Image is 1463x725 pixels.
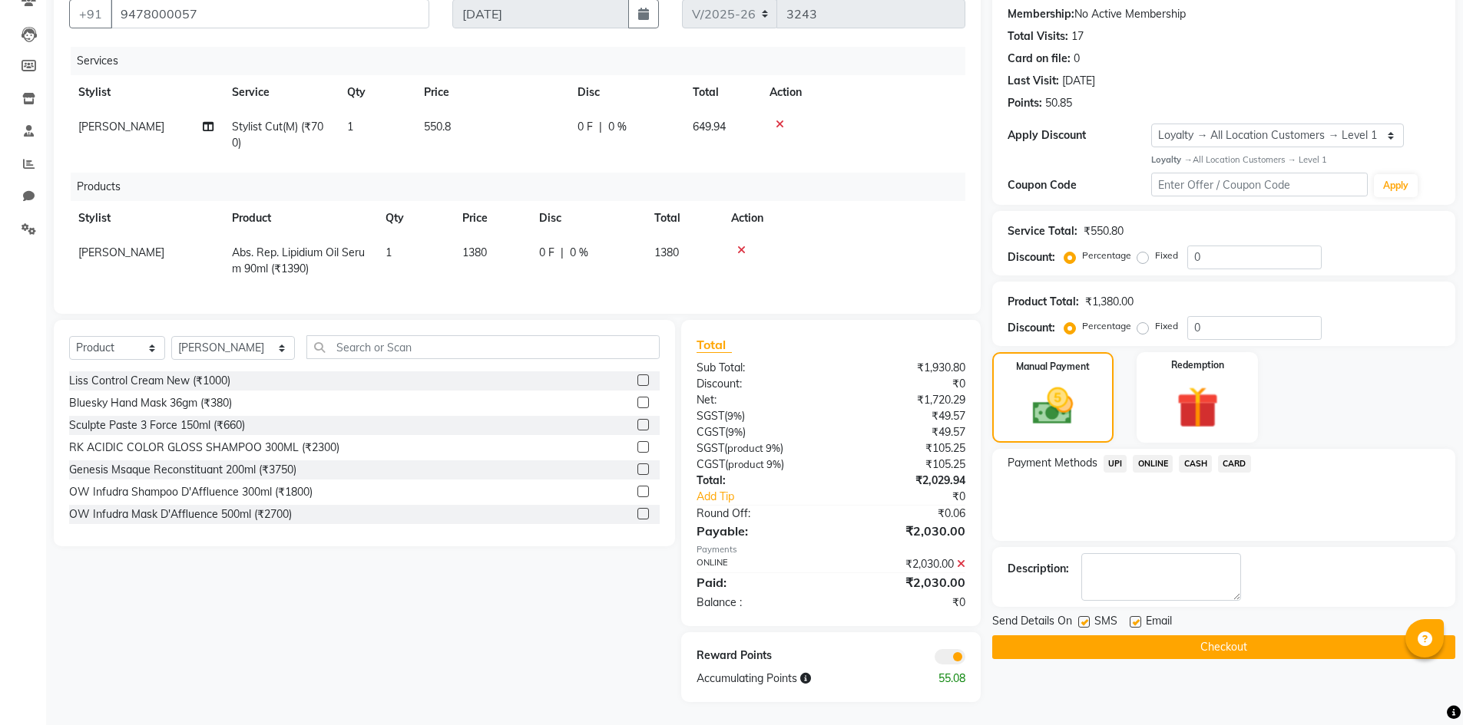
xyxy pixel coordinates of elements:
[760,75,965,110] th: Action
[1008,294,1079,310] div: Product Total:
[69,395,232,411] div: Bluesky Hand Mask 36gm (₹380)
[1008,223,1077,239] div: Service Total:
[685,473,831,489] div: Total:
[1008,6,1440,22] div: No Active Membership
[831,473,977,489] div: ₹2,029.94
[685,360,831,376] div: Sub Total:
[338,75,415,110] th: Qty
[697,425,725,439] span: CGST
[578,119,593,135] span: 0 F
[685,456,831,473] div: ( )
[685,506,831,522] div: Round Off:
[654,246,679,259] span: 1380
[685,489,855,505] a: Add Tip
[831,376,977,392] div: ₹0
[71,173,977,201] div: Products
[69,440,339,456] div: RK ACIDIC COLOR GLOSS SHAMPOO 300ML (₹2300)
[831,392,977,408] div: ₹1,720.29
[347,120,353,133] span: 1
[561,245,564,261] span: |
[608,119,627,135] span: 0 %
[570,245,588,261] span: 0 %
[697,441,724,455] span: SGST
[1082,249,1131,262] label: Percentage
[1008,455,1097,471] span: Payment Methods
[645,201,722,236] th: Total
[1008,561,1069,577] div: Description:
[1163,381,1232,433] img: _gift.svg
[1071,28,1084,44] div: 17
[1146,613,1172,632] span: Email
[831,595,977,611] div: ₹0
[386,246,392,259] span: 1
[685,408,831,424] div: ( )
[1374,174,1418,197] button: Apply
[1104,455,1127,473] span: UPI
[1062,73,1095,89] div: [DATE]
[685,556,831,572] div: ONLINE
[1082,319,1131,333] label: Percentage
[685,440,831,456] div: ( )
[376,201,453,236] th: Qty
[685,648,831,664] div: Reward Points
[1008,249,1055,265] div: Discount:
[415,75,568,110] th: Price
[1151,173,1368,196] input: Enter Offer / Coupon Code
[992,635,1455,659] button: Checkout
[766,442,780,454] span: 9%
[223,201,376,236] th: Product
[728,426,743,438] span: 9%
[856,489,977,505] div: ₹0
[766,458,781,470] span: 9%
[1008,127,1152,143] div: Apply Discount
[1084,223,1124,239] div: ₹550.80
[831,573,977,592] div: ₹2,030.00
[1155,249,1178,262] label: Fixed
[685,671,903,687] div: Accumulating Points
[69,462,296,478] div: Genesis Msaque Reconstituant 200ml (₹3750)
[697,409,724,423] span: SGST
[684,75,760,110] th: Total
[1008,177,1152,193] div: Coupon Code
[727,442,763,454] span: product
[697,457,725,471] span: CGST
[1218,455,1251,473] span: CARD
[1074,51,1080,67] div: 0
[69,506,292,522] div: OW Infudra Mask D'Affluence 500ml (₹2700)
[992,613,1072,632] span: Send Details On
[539,245,554,261] span: 0 F
[831,440,977,456] div: ₹105.25
[453,201,530,236] th: Price
[1151,154,1192,165] strong: Loyalty →
[1179,455,1212,473] span: CASH
[685,424,831,440] div: ( )
[1171,358,1224,372] label: Redemption
[831,556,977,572] div: ₹2,030.00
[697,337,732,353] span: Total
[69,201,223,236] th: Stylist
[697,543,965,556] div: Payments
[1045,95,1072,111] div: 50.85
[1008,73,1059,89] div: Last Visit:
[1008,28,1068,44] div: Total Visits:
[69,75,223,110] th: Stylist
[685,376,831,392] div: Discount:
[568,75,684,110] th: Disc
[685,595,831,611] div: Balance :
[1016,360,1090,374] label: Manual Payment
[306,335,660,359] input: Search or Scan
[1151,153,1440,166] div: All Location Customers → Level 1
[78,120,164,133] span: [PERSON_NAME]
[831,360,977,376] div: ₹1,930.80
[232,120,323,150] span: Stylist Cut(M) (₹700)
[78,246,164,259] span: [PERSON_NAME]
[831,408,977,424] div: ₹49.57
[1094,613,1117,632] span: SMS
[904,671,977,687] div: 55.08
[232,246,365,275] span: Abs. Rep. Lipidium Oil Serum 90ml (₹1390)
[530,201,645,236] th: Disc
[831,424,977,440] div: ₹49.57
[599,119,602,135] span: |
[1008,320,1055,336] div: Discount:
[1008,6,1074,22] div: Membership:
